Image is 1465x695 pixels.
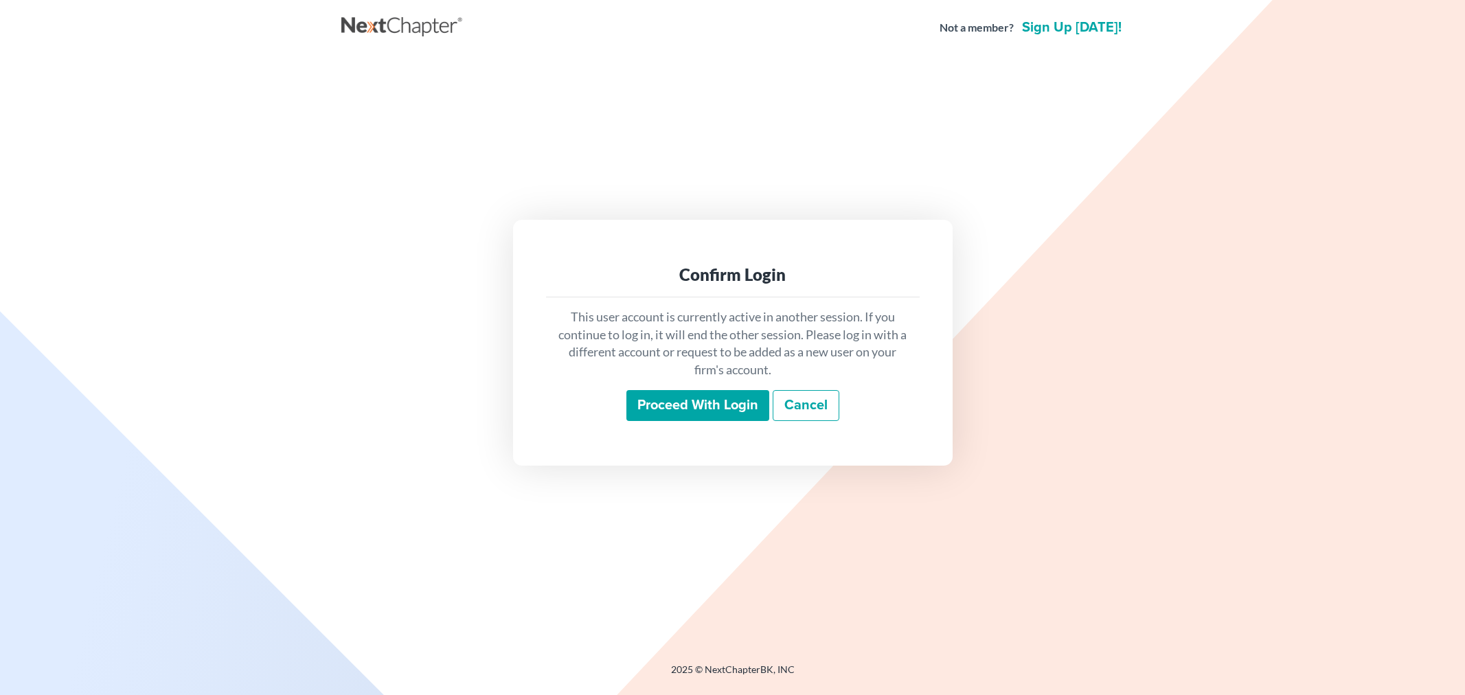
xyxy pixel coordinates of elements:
a: Sign up [DATE]! [1019,21,1124,34]
strong: Not a member? [940,20,1014,36]
div: Confirm Login [557,264,909,286]
a: Cancel [773,390,839,422]
input: Proceed with login [626,390,769,422]
p: This user account is currently active in another session. If you continue to log in, it will end ... [557,308,909,379]
div: 2025 © NextChapterBK, INC [341,663,1124,687]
